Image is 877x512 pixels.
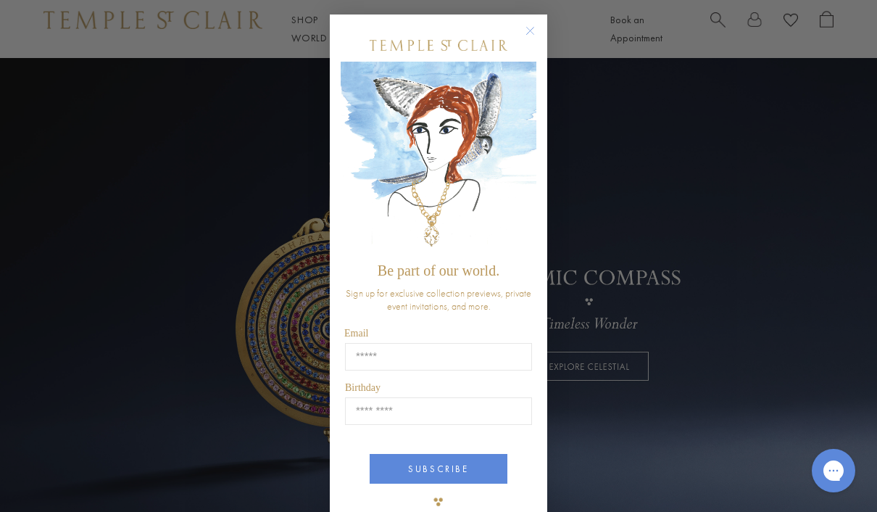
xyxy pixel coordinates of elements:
[341,62,536,255] img: c4a9eb12-d91a-4d4a-8ee0-386386f4f338.jpeg
[344,328,368,339] span: Email
[345,382,381,393] span: Birthday
[805,444,863,497] iframe: Gorgias live chat messenger
[378,263,499,278] span: Be part of our world.
[528,29,546,47] button: Close dialog
[370,40,507,51] img: Temple St. Clair
[345,343,532,371] input: Email
[346,286,531,313] span: Sign up for exclusive collection previews, private event invitations, and more.
[370,454,507,484] button: SUBSCRIBE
